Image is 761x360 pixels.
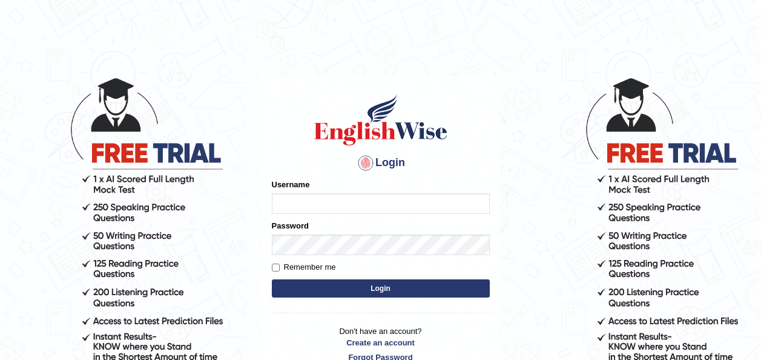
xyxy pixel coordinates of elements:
label: Remember me [272,261,336,273]
a: Create an account [272,337,490,348]
img: Logo of English Wise sign in for intelligent practice with AI [312,93,450,147]
h4: Login [272,153,490,173]
button: Login [272,279,490,298]
label: Password [272,220,309,232]
label: Username [272,179,310,190]
input: Remember me [272,264,280,272]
